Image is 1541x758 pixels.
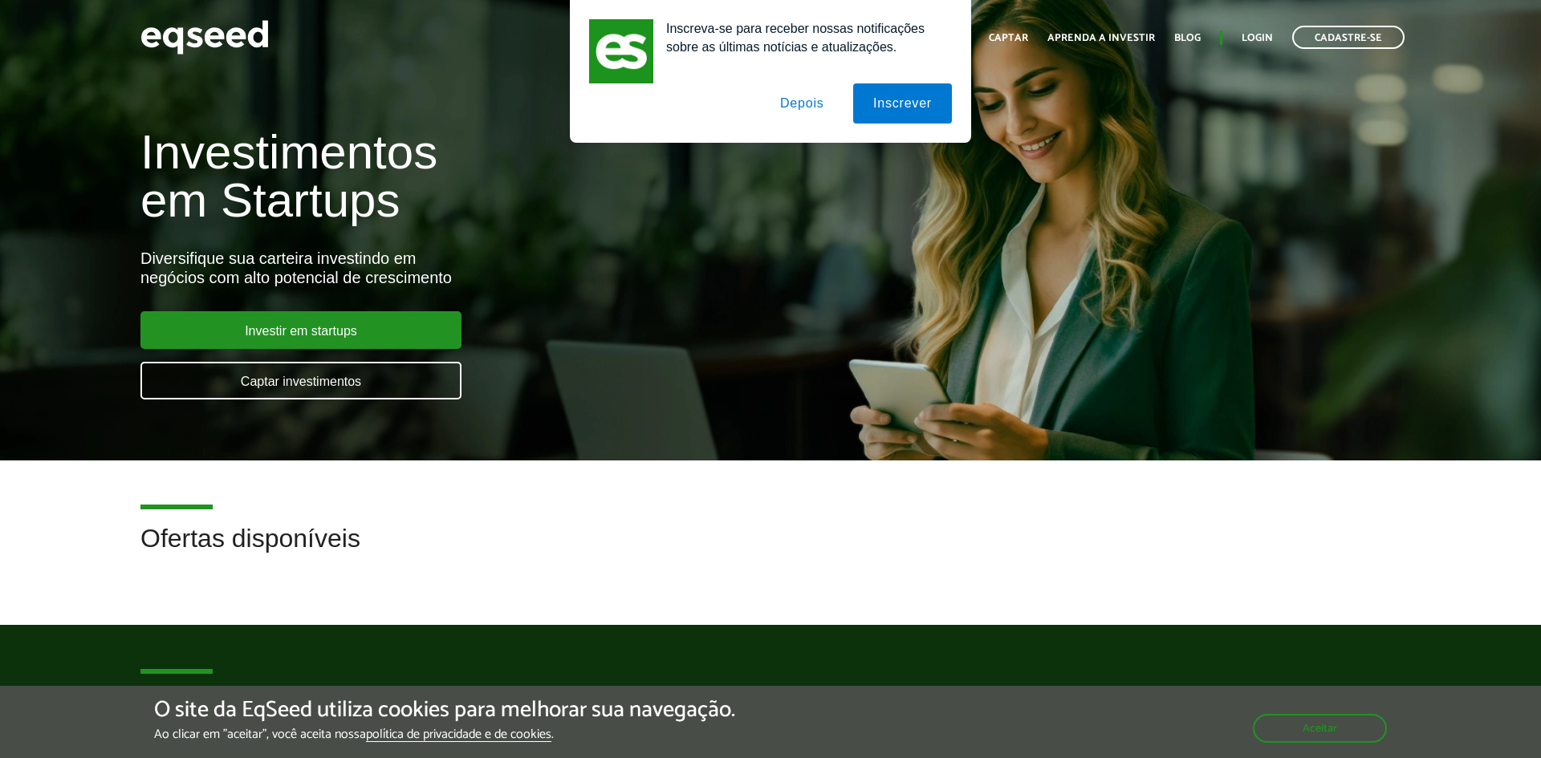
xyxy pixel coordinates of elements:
div: Diversifique sua carteira investindo em negócios com alto potencial de crescimento [140,249,887,287]
img: notification icon [589,19,653,83]
a: Investir em startups [140,311,461,349]
p: Ao clicar em "aceitar", você aceita nossa . [154,727,735,742]
button: Inscrever [853,83,952,124]
div: Inscreva-se para receber nossas notificações sobre as últimas notícias e atualizações. [653,19,952,56]
h2: Ofertas disponíveis [140,525,1401,577]
a: política de privacidade e de cookies [366,728,551,742]
button: Aceitar [1253,714,1387,743]
h1: Investimentos em Startups [140,128,887,225]
a: Captar investimentos [140,362,461,399]
h5: O site da EqSeed utiliza cookies para melhorar sua navegação. [154,698,735,723]
button: Depois [760,83,844,124]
